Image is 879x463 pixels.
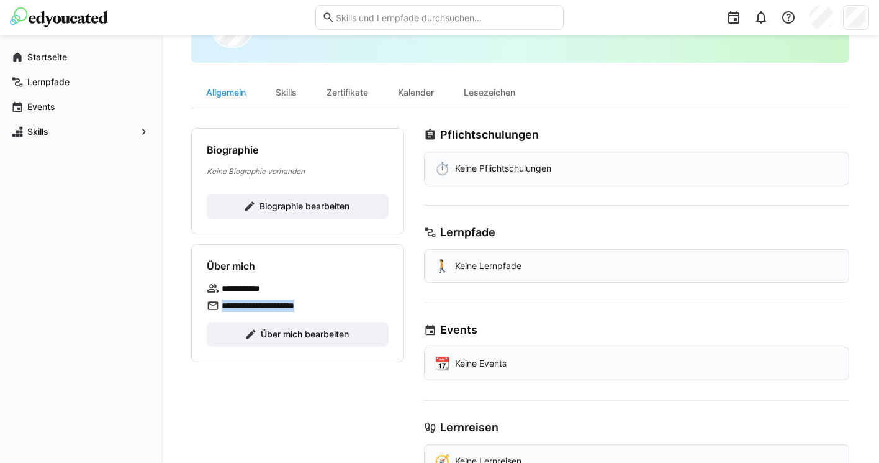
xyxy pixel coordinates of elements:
[455,260,521,272] p: Keine Lernpfade
[191,78,261,108] div: Allgemein
[440,226,495,239] h3: Lernpfade
[207,322,389,347] button: Über mich bearbeiten
[435,162,450,175] div: ⏱️
[449,78,530,108] div: Lesezeichen
[335,12,557,23] input: Skills und Lernpfade durchsuchen…
[207,260,255,272] h4: Über mich
[207,194,389,219] button: Biographie bearbeiten
[259,328,351,341] span: Über mich bearbeiten
[435,260,450,272] div: 🚶
[207,166,389,176] p: Keine Biographie vorhanden
[440,128,539,142] h3: Pflichtschulungen
[312,78,383,108] div: Zertifikate
[455,162,551,175] p: Keine Pflichtschulungen
[435,357,450,370] div: 📆
[440,421,498,434] h3: Lernreisen
[440,323,477,337] h3: Events
[258,200,351,213] span: Biographie bearbeiten
[261,78,312,108] div: Skills
[455,357,507,370] p: Keine Events
[207,144,258,156] h4: Biographie
[383,78,449,108] div: Kalender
